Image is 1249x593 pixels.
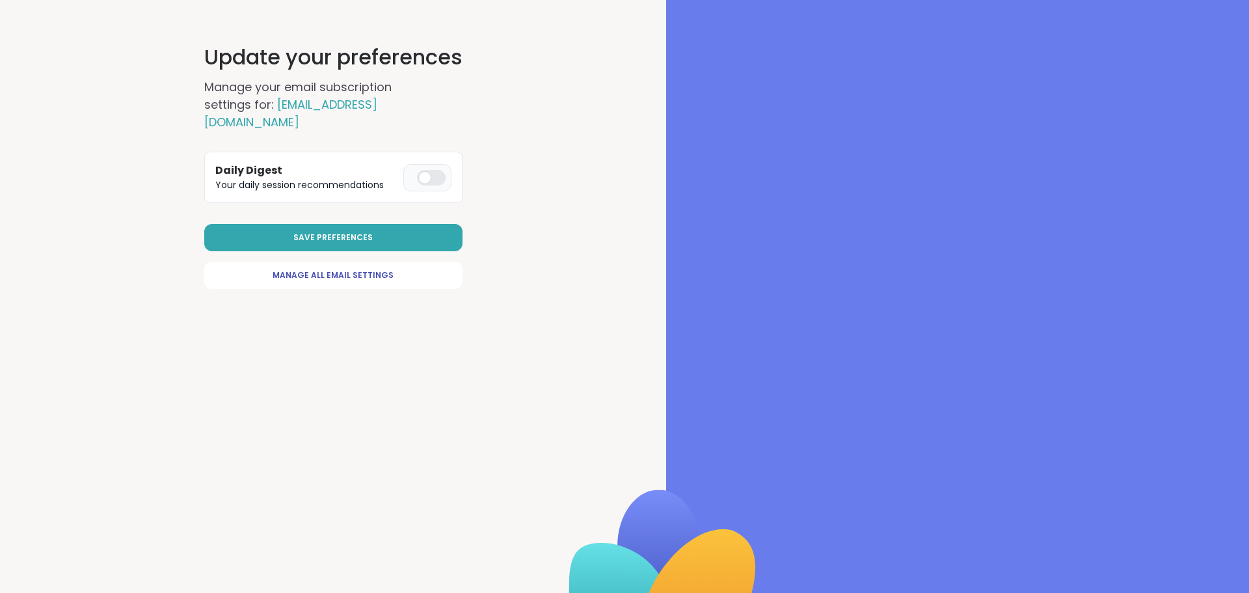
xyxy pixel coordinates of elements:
[273,269,394,281] span: Manage All Email Settings
[215,178,398,192] p: Your daily session recommendations
[204,78,438,131] h2: Manage your email subscription settings for:
[204,42,463,73] h1: Update your preferences
[204,96,377,130] span: [EMAIL_ADDRESS][DOMAIN_NAME]
[204,224,463,251] button: Save Preferences
[215,163,398,178] h3: Daily Digest
[293,232,373,243] span: Save Preferences
[204,262,463,289] a: Manage All Email Settings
